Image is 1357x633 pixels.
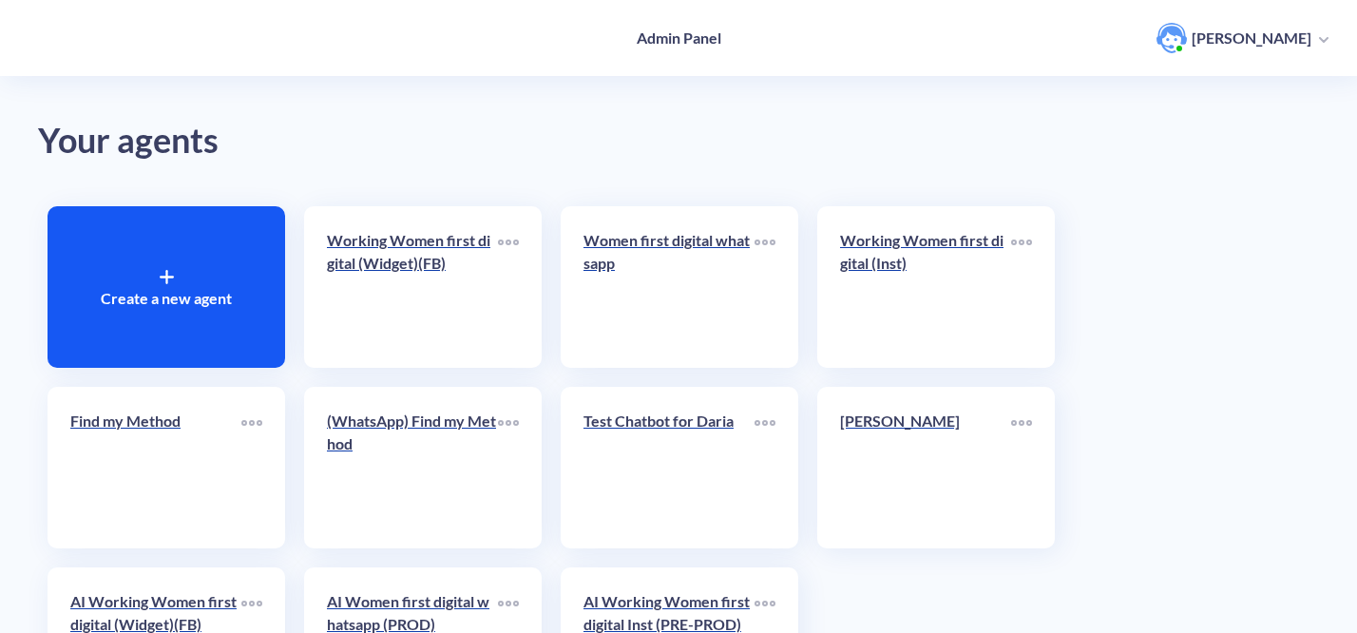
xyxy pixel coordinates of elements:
[327,410,498,526] a: (WhatsApp) Find my Method
[840,410,1011,526] a: [PERSON_NAME]
[70,410,241,432] p: Find my Method
[840,229,1011,275] p: Working Women first digital (Inst)
[1192,28,1311,48] p: [PERSON_NAME]
[637,29,721,47] h4: Admin Panel
[583,410,755,526] a: Test Chatbot for Daria
[38,114,1319,168] div: Your agents
[583,229,755,275] p: Women first digital whatsapp
[583,229,755,345] a: Women first digital whatsapp
[70,410,241,526] a: Find my Method
[583,410,755,432] p: Test Chatbot for Daria
[1147,21,1338,55] button: user photo[PERSON_NAME]
[327,410,498,455] p: (WhatsApp) Find my Method
[101,287,232,310] p: Create a new agent
[327,229,498,345] a: Working Women first digital (Widget)(FB)
[1156,23,1187,53] img: user photo
[840,410,1011,432] p: [PERSON_NAME]
[327,229,498,275] p: Working Women first digital (Widget)(FB)
[840,229,1011,345] a: Working Women first digital (Inst)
